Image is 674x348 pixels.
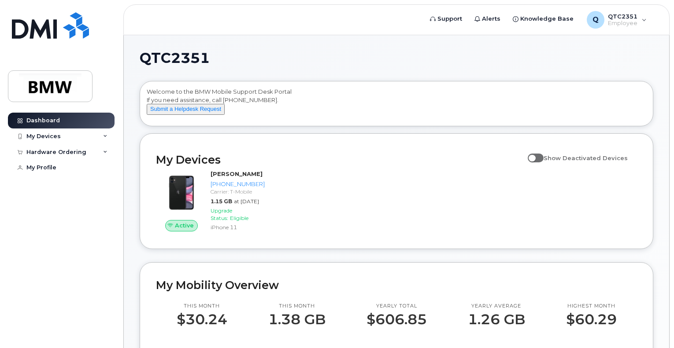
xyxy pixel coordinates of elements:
span: Active [175,221,194,230]
span: 1.15 GB [211,198,232,205]
h2: My Mobility Overview [156,278,637,292]
span: Upgrade Status: [211,207,232,221]
div: [PHONE_NUMBER] [211,180,265,188]
span: QTC2351 [140,51,210,65]
h2: My Devices [156,153,523,166]
a: Active[PERSON_NAME][PHONE_NUMBER]Carrier: T-Mobile1.15 GBat [DATE]Upgrade Status:EligibleiPhone 11 [156,170,268,233]
p: $30.24 [177,311,227,327]
button: Submit a Helpdesk Request [147,104,225,115]
div: Carrier: T-Mobile [211,188,265,195]
img: iPhone_11.jpg [163,174,200,211]
p: $60.29 [566,311,617,327]
iframe: Messenger Launcher [636,310,667,341]
div: Welcome to the BMW Mobile Support Desk Portal If you need assistance, call [PHONE_NUMBER]. [147,88,646,123]
span: Show Deactivated Devices [544,154,628,161]
p: $606.85 [367,311,427,327]
span: Eligible [230,215,248,221]
p: This month [268,303,326,310]
input: Show Deactivated Devices [528,150,535,157]
p: 1.26 GB [468,311,525,327]
a: Submit a Helpdesk Request [147,105,225,112]
p: 1.38 GB [268,311,326,327]
p: Yearly average [468,303,525,310]
strong: [PERSON_NAME] [211,170,263,177]
p: Highest month [566,303,617,310]
p: This month [177,303,227,310]
div: iPhone 11 [211,223,265,231]
p: Yearly total [367,303,427,310]
span: at [DATE] [234,198,259,205]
